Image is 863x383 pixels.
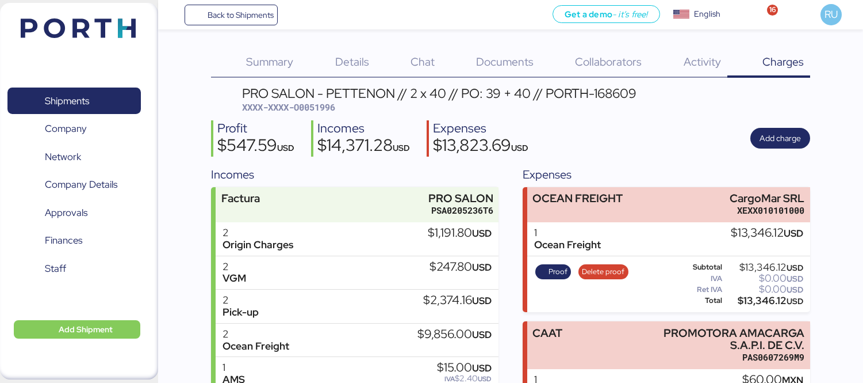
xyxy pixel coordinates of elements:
div: IVA [679,275,722,283]
div: Pick-up [223,306,259,318]
div: $1,191.80 [428,227,492,240]
div: Ret IVA [679,286,722,294]
span: Company [45,120,87,137]
div: $247.80 [429,261,492,274]
span: USD [511,142,528,153]
div: Origin Charges [223,239,293,251]
div: $2,374.16 [423,294,492,307]
button: Proof [535,264,571,279]
div: $0.00 [724,285,804,294]
div: 2 [223,294,259,306]
button: Add Shipment [14,320,140,339]
span: Add charge [760,131,801,145]
span: USD [472,294,492,307]
span: Summary [246,54,293,69]
span: USD [472,261,492,274]
div: $14,371.28 [317,137,410,157]
span: Approvals [45,204,87,221]
span: Charges [762,54,804,69]
div: PROMOTORA AMACARGA S.A.P.I. DE C.V. [642,327,805,351]
div: $13,346.12 [724,263,804,272]
div: PSA0205236T6 [428,204,493,217]
a: Approvals [7,199,141,226]
div: Ocean Freight [534,239,601,251]
div: $15.00 [437,362,492,374]
span: USD [787,285,803,295]
span: USD [277,142,294,153]
span: Shipments [45,93,89,109]
span: RU [824,7,838,22]
div: XEXX010101000 [730,204,804,217]
a: Company Details [7,172,141,198]
span: USD [393,142,410,153]
div: Profit [217,120,294,137]
div: Total [679,297,722,305]
span: USD [472,227,492,240]
div: 2 [223,261,246,273]
span: Chat [411,54,435,69]
span: Proof [549,266,567,278]
div: 1 [223,362,245,374]
a: Network [7,143,141,170]
button: Menu [165,5,185,25]
div: Subtotal [679,263,722,271]
span: USD [787,274,803,284]
span: Collaborators [575,54,642,69]
div: OCEAN FREIGHT [532,192,623,204]
div: Ocean Freight [223,340,289,352]
div: Expenses [433,120,528,137]
div: $13,346.12 [731,227,803,240]
div: CargoMar SRL [730,192,804,204]
div: $13,823.69 [433,137,528,157]
div: 2 [223,328,289,340]
a: Company [7,116,141,142]
div: VGM [223,272,246,285]
a: Back to Shipments [185,5,278,25]
span: Staff [45,260,66,277]
div: PRO SALON - PETTENON // 2 x 40 // PO: 39 + 40 // PORTH-168609 [242,87,636,100]
span: USD [472,328,492,341]
span: USD [787,263,803,273]
span: Network [45,149,81,165]
span: Documents [476,54,534,69]
div: Incomes [211,166,498,183]
span: Add Shipment [59,323,113,336]
div: 1 [534,227,601,239]
span: USD [787,296,803,306]
div: Incomes [317,120,410,137]
div: English [694,8,720,20]
span: Company Details [45,176,117,193]
div: Expenses [523,166,810,183]
div: PRO SALON [428,192,493,204]
div: $13,346.12 [724,297,804,305]
span: Details [335,54,369,69]
a: Finances [7,227,141,254]
button: Delete proof [578,264,628,279]
span: Delete proof [582,266,624,278]
button: Add charge [750,128,810,149]
div: $0.00 [724,274,804,283]
span: USD [472,362,492,374]
div: $9,856.00 [417,328,492,341]
span: USD [784,227,803,240]
div: CAAT [532,327,562,339]
div: Factura [221,192,260,204]
span: XXXX-XXXX-O0051996 [242,101,335,113]
span: Activity [684,54,721,69]
a: Staff [7,255,141,282]
div: 2 [223,227,293,239]
div: $2.40 [437,374,492,383]
div: PAS0607269M9 [642,351,805,363]
span: Finances [45,232,82,249]
a: Shipments [7,88,141,114]
span: Back to Shipments [208,8,274,22]
div: $547.59 [217,137,294,157]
